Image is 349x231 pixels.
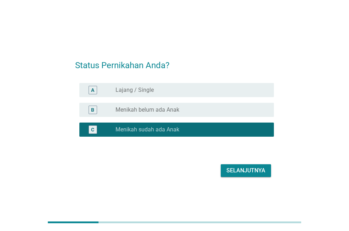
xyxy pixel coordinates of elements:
label: Lajang / Single [116,87,154,94]
div: C [91,126,94,134]
h2: Status Pernikahan Anda? [75,52,274,72]
label: Menikah belum ada Anak [116,106,179,113]
div: A [91,87,94,94]
button: Selanjutnya [221,164,271,177]
div: Selanjutnya [226,166,265,175]
label: Menikah sudah ada Anak [116,126,179,133]
div: B [91,106,94,114]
